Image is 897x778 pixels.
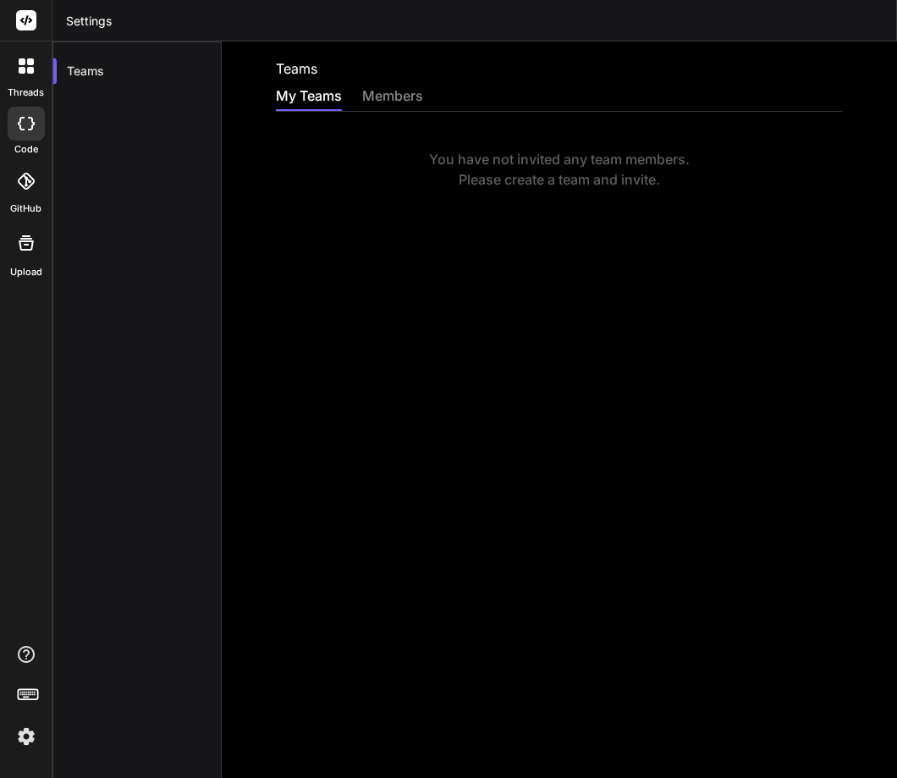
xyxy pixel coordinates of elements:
[276,58,317,79] h2: Teams
[276,86,342,109] div: My Teams
[10,265,42,279] label: Upload
[53,52,221,90] div: Teams
[276,149,843,190] div: You have not invited any team members. Please create a team and invite.
[12,722,41,751] img: settings
[362,86,423,109] div: members
[10,201,41,216] label: GitHub
[14,142,38,157] label: code
[8,86,44,100] label: threads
